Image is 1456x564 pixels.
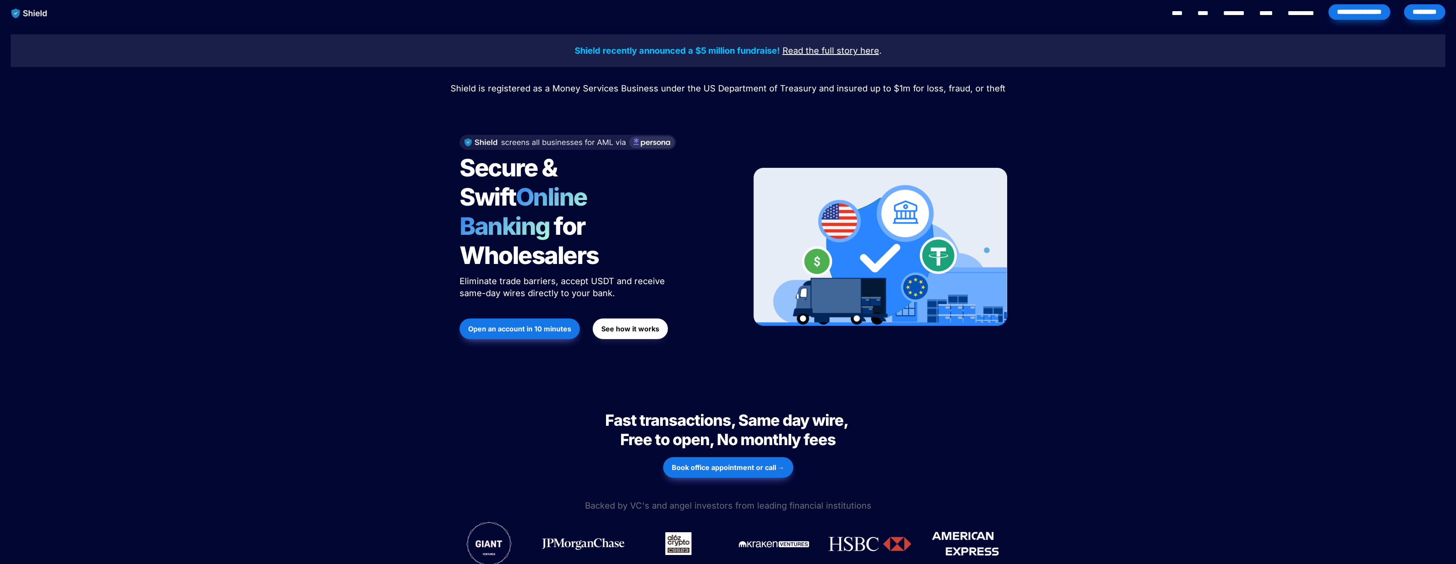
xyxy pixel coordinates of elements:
[783,47,858,55] a: Read the full story
[460,153,561,212] span: Secure & Swift
[451,83,1005,94] span: Shield is registered as a Money Services Business under the US Department of Treasury and insured...
[783,45,858,56] u: Read the full story
[879,45,882,56] span: .
[593,314,668,343] a: See how it works
[605,411,851,449] span: Fast transactions, Same day wire, Free to open, No monthly fees
[585,500,871,511] span: Backed by VC's and angel investors from leading financial institutions
[672,463,785,472] strong: Book office appointment or call →
[460,318,580,339] button: Open an account in 10 minutes
[593,318,668,339] button: See how it works
[460,314,580,343] a: Open an account in 10 minutes
[460,276,667,298] span: Eliminate trade barriers, accept USDT and receive same-day wires directly to your bank.
[575,45,780,56] strong: Shield recently announced a $5 million fundraise!
[460,182,596,241] span: Online Banking
[663,453,793,482] a: Book office appointment or call →
[460,212,599,270] span: for Wholesalers
[601,324,659,333] strong: See how it works
[7,4,52,22] img: website logo
[468,324,571,333] strong: Open an account in 10 minutes
[663,457,793,478] button: Book office appointment or call →
[860,45,879,56] u: here
[860,47,879,55] a: here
